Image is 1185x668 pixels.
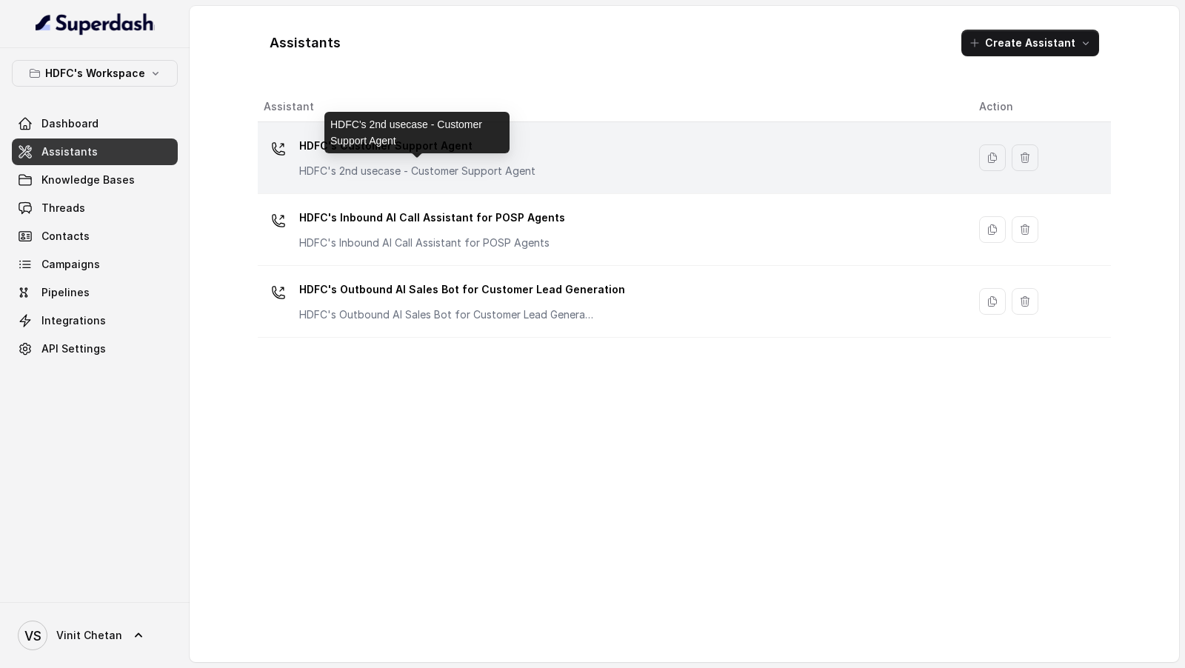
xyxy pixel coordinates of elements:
button: Create Assistant [961,30,1099,56]
a: Campaigns [12,251,178,278]
span: Integrations [41,313,106,328]
a: Pipelines [12,279,178,306]
span: Campaigns [41,257,100,272]
span: Contacts [41,229,90,244]
a: Vinit Chetan [12,615,178,656]
span: Assistants [41,144,98,159]
p: HDFC's Outbound AI Sales Bot for Customer Lead Generation [299,278,625,301]
h1: Assistants [270,31,341,55]
button: HDFC's Workspace [12,60,178,87]
a: Assistants [12,138,178,165]
p: HDFC's Workspace [45,64,145,82]
a: Integrations [12,307,178,334]
p: HDFC's Inbound AI Call Assistant for POSP Agents [299,236,565,250]
span: API Settings [41,341,106,356]
p: HDFC's Customer Support Agent [299,134,535,158]
p: HDFC's 2nd usecase - Customer Support Agent [299,164,535,178]
p: HDFC's Outbound AI Sales Bot for Customer Lead Generation [299,307,595,322]
img: light.svg [36,12,155,36]
span: Dashboard [41,116,99,131]
span: Pipelines [41,285,90,300]
span: Knowledge Bases [41,173,135,187]
a: Threads [12,195,178,221]
a: API Settings [12,335,178,362]
a: Contacts [12,223,178,250]
th: Assistant [258,92,967,122]
div: HDFC's 2nd usecase - Customer Support Agent [324,112,510,153]
th: Action [967,92,1112,122]
p: HDFC's Inbound AI Call Assistant for POSP Agents [299,206,565,230]
span: Vinit Chetan [56,628,122,643]
a: Dashboard [12,110,178,137]
text: VS [24,628,41,644]
span: Threads [41,201,85,216]
a: Knowledge Bases [12,167,178,193]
